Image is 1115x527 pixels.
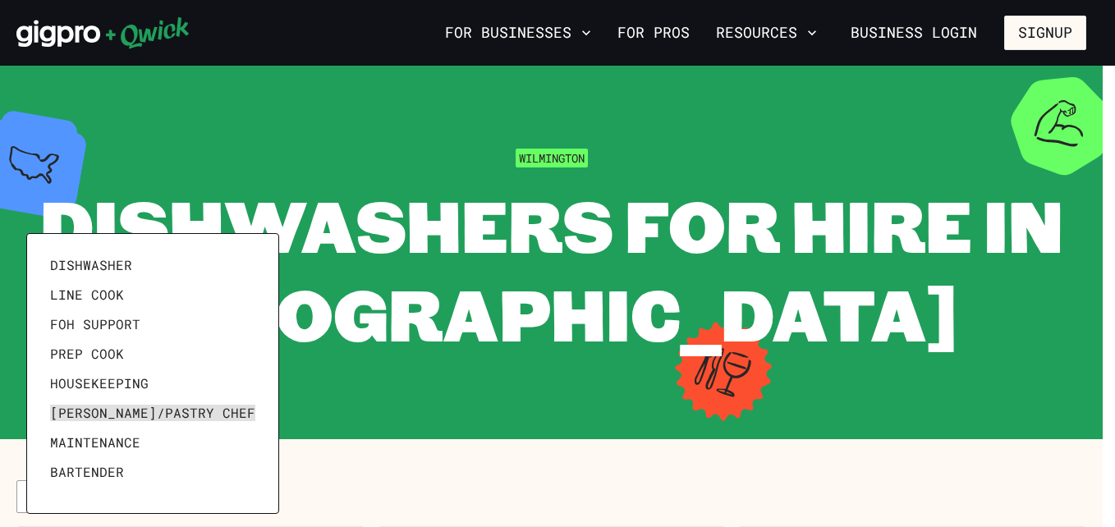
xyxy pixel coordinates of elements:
[50,405,255,421] span: [PERSON_NAME]/Pastry Chef
[50,375,149,392] span: Housekeeping
[50,434,140,451] span: Maintenance
[50,257,132,273] span: Dishwasher
[50,493,108,510] span: Barback
[50,316,140,332] span: FOH Support
[50,464,124,480] span: Bartender
[50,346,124,362] span: Prep Cook
[44,250,262,497] ul: View different position
[50,286,124,303] span: Line Cook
